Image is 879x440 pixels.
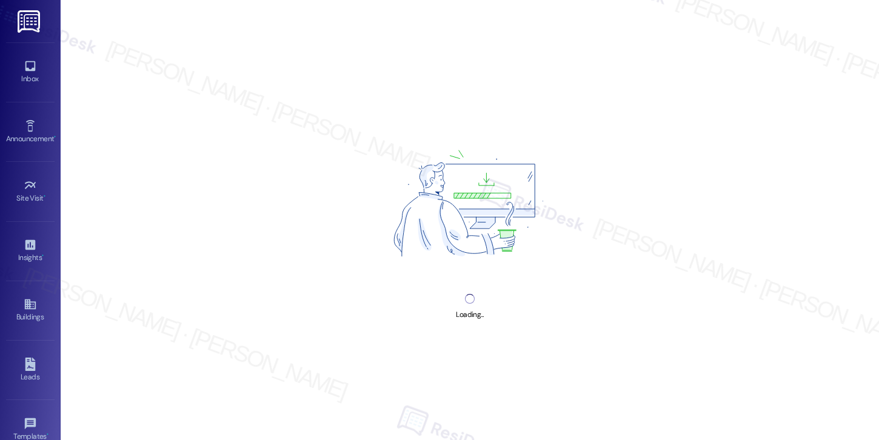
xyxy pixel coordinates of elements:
[6,175,55,208] a: Site Visit •
[44,192,45,201] span: •
[456,308,483,321] div: Loading...
[42,252,44,260] span: •
[18,10,42,33] img: ResiDesk Logo
[6,294,55,327] a: Buildings
[6,354,55,387] a: Leads
[54,133,56,141] span: •
[6,56,55,88] a: Inbox
[47,430,48,439] span: •
[6,235,55,267] a: Insights •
